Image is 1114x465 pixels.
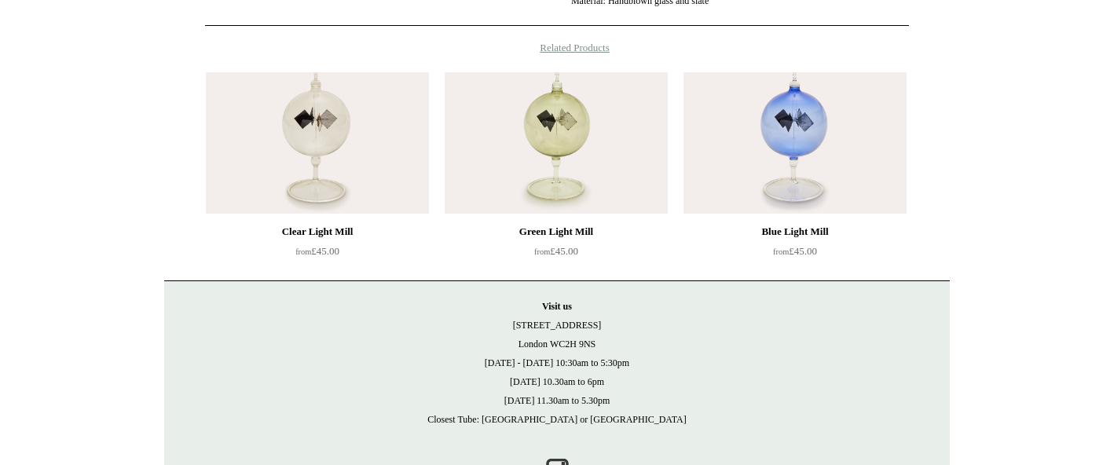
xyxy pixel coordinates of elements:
a: Green Light Mill Green Light Mill [445,72,668,214]
span: £45.00 [295,245,339,257]
a: Clear Light Mill from£45.00 [206,222,429,287]
span: £45.00 [534,245,578,257]
a: Clear Light Mill Clear Light Mill [206,72,429,214]
a: Blue Light Mill from£45.00 [683,222,907,287]
strong: Visit us [542,301,572,312]
div: Blue Light Mill [687,222,903,241]
div: Green Light Mill [449,222,664,241]
p: [STREET_ADDRESS] London WC2H 9NS [DATE] - [DATE] 10:30am to 5:30pm [DATE] 10.30am to 6pm [DATE] 1... [180,297,934,429]
a: Blue Light Mill Blue Light Mill [683,72,907,214]
span: from [534,247,550,256]
h4: Related Products [164,42,950,54]
span: from [773,247,789,256]
img: Green Light Mill [445,72,668,214]
span: from [295,247,311,256]
span: £45.00 [773,245,817,257]
img: Clear Light Mill [206,72,429,214]
div: Clear Light Mill [210,222,425,241]
img: Blue Light Mill [683,72,907,214]
a: Green Light Mill from£45.00 [445,222,668,287]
